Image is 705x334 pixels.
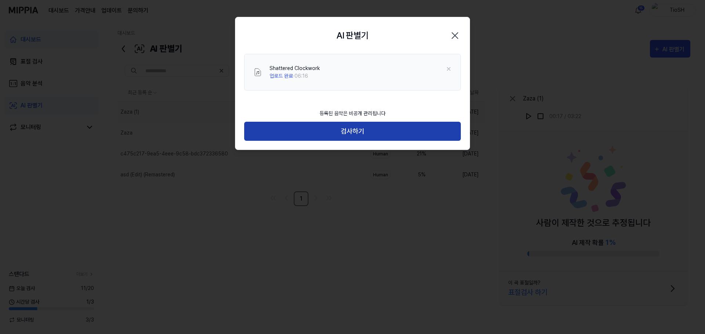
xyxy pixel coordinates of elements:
[244,122,461,141] button: 검사하기
[253,68,262,77] img: File Select
[270,73,293,79] span: 업로드 완료
[270,65,320,72] div: Shattered Clockwork
[270,72,320,80] div: · 06:16
[315,105,390,122] div: 등록된 음악은 비공개 관리됩니다
[336,29,368,42] h2: AI 판별기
